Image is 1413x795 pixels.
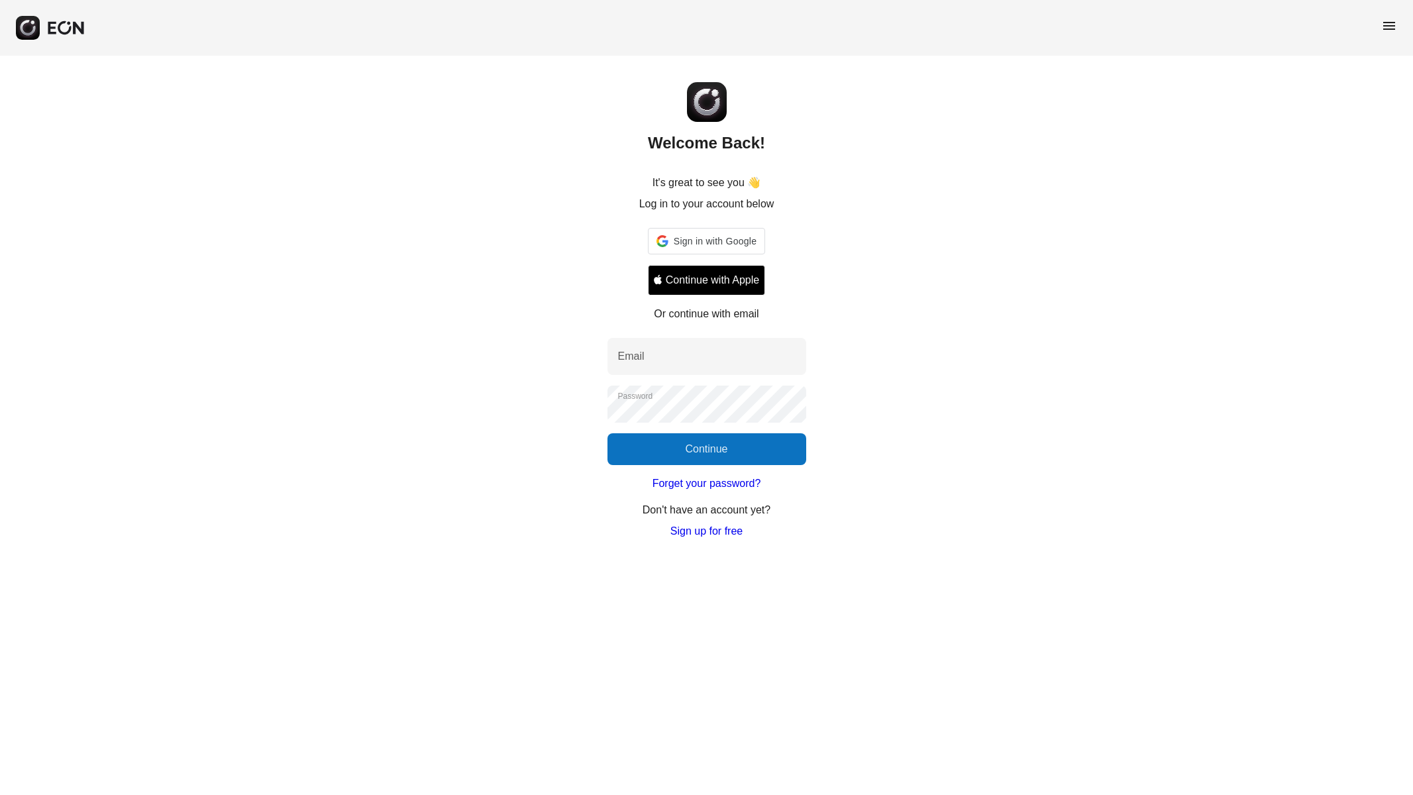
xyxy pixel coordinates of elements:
[648,132,765,154] h2: Welcome Back!
[643,502,770,518] p: Don't have an account yet?
[654,306,759,322] p: Or continue with email
[607,433,806,465] button: Continue
[639,196,774,212] p: Log in to your account below
[674,233,757,249] span: Sign in with Google
[653,175,761,191] p: It's great to see you 👋
[648,228,765,254] div: Sign in with Google
[648,265,765,295] button: Signin with apple ID
[618,391,653,401] label: Password
[1381,18,1397,34] span: menu
[670,523,743,539] a: Sign up for free
[653,476,761,492] a: Forget your password?
[618,348,645,364] label: Email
